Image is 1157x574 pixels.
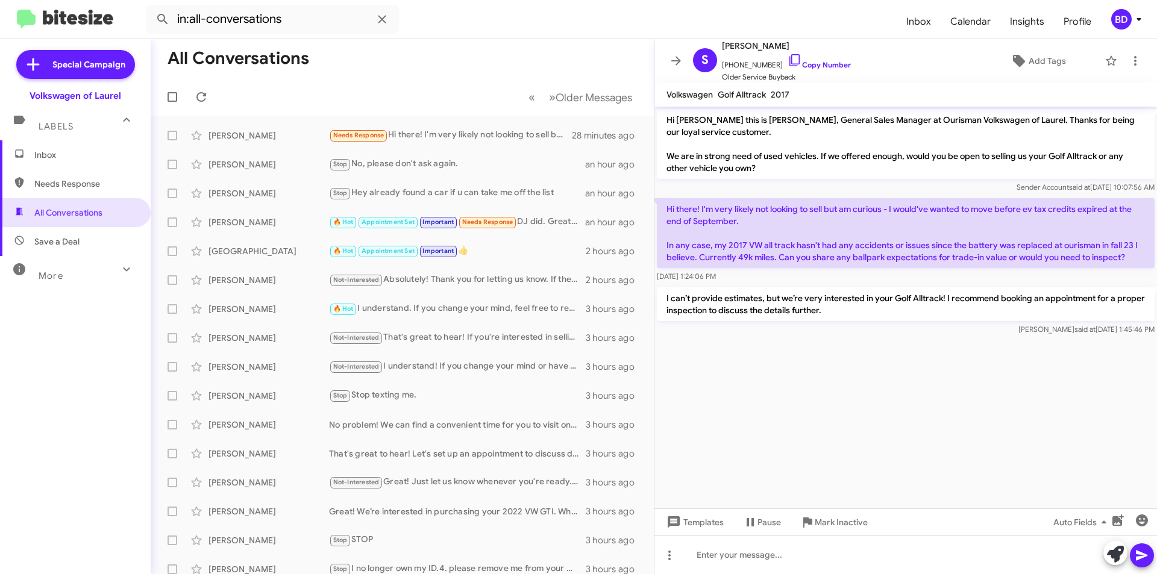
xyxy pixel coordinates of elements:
[422,218,454,226] span: Important
[209,534,329,546] div: [PERSON_NAME]
[422,247,454,255] span: Important
[329,388,586,402] div: Stop texting me.
[209,476,329,488] div: [PERSON_NAME]
[333,478,380,486] span: Not-Interested
[586,390,644,402] div: 3 hours ago
[333,392,348,399] span: Stop
[333,536,348,544] span: Stop
[209,187,329,199] div: [PERSON_NAME]
[39,270,63,281] span: More
[333,276,380,284] span: Not-Interested
[586,534,644,546] div: 3 hours ago
[52,58,125,70] span: Special Campaign
[1000,4,1054,39] a: Insights
[329,360,586,373] div: I understand! If you change your mind or have questions about your vehicle's value, feel free to ...
[585,187,644,199] div: an hour ago
[1111,9,1132,30] div: BD
[329,505,586,517] div: Great! We’re interested in purchasing your 2022 VW GTI. When can you bring it in for a free appra...
[329,273,586,287] div: Absolutely! Thank you for letting us know. If there's anything else you need in the future, feel ...
[586,332,644,344] div: 3 hours ago
[1029,50,1066,72] span: Add Tags
[333,363,380,370] span: Not-Interested
[168,49,309,68] h1: All Conversations
[1017,182,1155,192] span: Sender Account [DATE] 10:07:56 AM
[654,511,733,533] button: Templates
[657,109,1155,179] p: Hi [PERSON_NAME] this is [PERSON_NAME], General Sales Manager at Ourisman Volkswagen of Laurel. T...
[572,129,644,142] div: 28 minutes ago
[701,51,709,70] span: S
[664,511,724,533] span: Templates
[586,505,644,517] div: 3 hours ago
[333,189,348,197] span: Stop
[329,448,586,460] div: That's great to hear! Let's set up an appointment to discuss details about your Atlas and evaluat...
[521,85,542,110] button: Previous
[329,157,585,171] div: No, please don't ask again.
[586,476,644,488] div: 3 hours ago
[34,178,137,190] span: Needs Response
[39,121,74,132] span: Labels
[34,149,137,161] span: Inbox
[1101,9,1144,30] button: BD
[757,511,781,533] span: Pause
[815,511,868,533] span: Mark Inactive
[722,53,851,71] span: [PHONE_NUMBER]
[329,244,586,258] div: 👍
[733,511,791,533] button: Pause
[209,274,329,286] div: [PERSON_NAME]
[209,505,329,517] div: [PERSON_NAME]
[1069,182,1090,192] span: said at
[333,131,384,139] span: Needs Response
[666,89,713,100] span: Volkswagen
[209,245,329,257] div: [GEOGRAPHIC_DATA]
[329,186,585,200] div: Hey already found a car if u can take me off the list
[329,331,586,345] div: That's great to hear! If you're interested in selling your vehicle, we can arrange a quick apprai...
[30,90,121,102] div: Volkswagen of Laurel
[657,198,1155,268] p: Hi there! I'm very likely not looking to sell but am curious - I would've wanted to move before e...
[362,218,415,226] span: Appointment Set
[522,85,639,110] nav: Page navigation example
[897,4,941,39] a: Inbox
[462,218,513,226] span: Needs Response
[941,4,1000,39] a: Calendar
[586,419,644,431] div: 3 hours ago
[333,160,348,168] span: Stop
[209,129,329,142] div: [PERSON_NAME]
[585,216,644,228] div: an hour ago
[586,303,644,315] div: 3 hours ago
[1044,511,1121,533] button: Auto Fields
[586,361,644,373] div: 3 hours ago
[34,207,102,219] span: All Conversations
[1053,511,1111,533] span: Auto Fields
[549,90,556,105] span: »
[329,215,585,229] div: DJ did. Great job meeting with me, he is the reason I keep coming back. The vehicle was not ready...
[718,89,766,100] span: Golf Alltrack
[1018,325,1155,334] span: [PERSON_NAME] [DATE] 1:45:46 PM
[722,39,851,53] span: [PERSON_NAME]
[209,303,329,315] div: [PERSON_NAME]
[146,5,399,34] input: Search
[329,128,572,142] div: Hi there! I'm very likely not looking to sell but am curious - I would've wanted to move before e...
[209,332,329,344] div: [PERSON_NAME]
[586,448,644,460] div: 3 hours ago
[1054,4,1101,39] a: Profile
[329,475,586,489] div: Great! Just let us know whenever you're ready. We're here to assist you with any questions or nee...
[586,274,644,286] div: 2 hours ago
[34,236,80,248] span: Save a Deal
[362,247,415,255] span: Appointment Set
[209,158,329,170] div: [PERSON_NAME]
[722,71,851,83] span: Older Service Buyback
[788,60,851,69] a: Copy Number
[209,419,329,431] div: [PERSON_NAME]
[542,85,639,110] button: Next
[16,50,135,79] a: Special Campaign
[1074,325,1096,334] span: said at
[586,245,644,257] div: 2 hours ago
[329,302,586,316] div: I understand. If you change your mind, feel free to reach out. I'm here to help whenever you're r...
[771,89,789,100] span: 2017
[657,287,1155,321] p: I can’t provide estimates, but we’re very interested in your Golf Alltrack! I recommend booking a...
[209,216,329,228] div: [PERSON_NAME]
